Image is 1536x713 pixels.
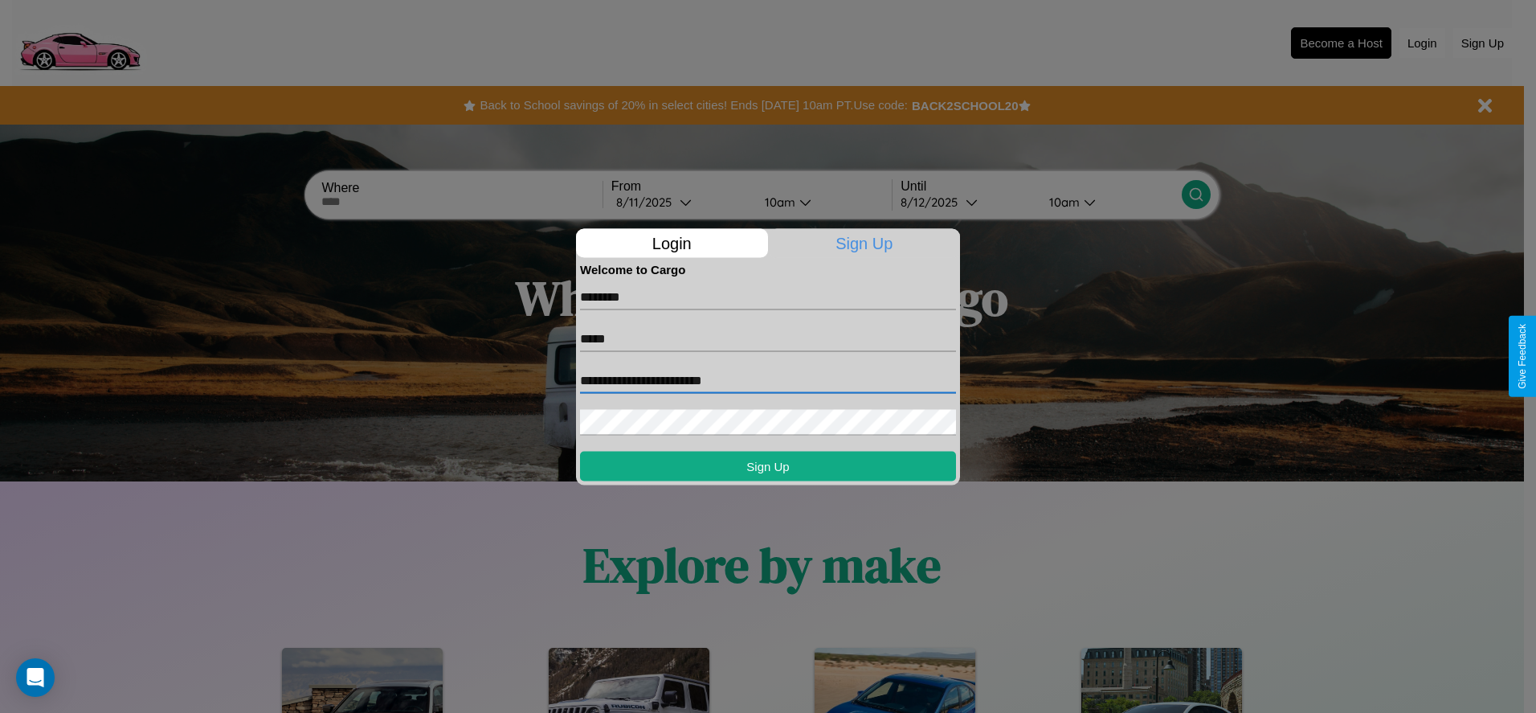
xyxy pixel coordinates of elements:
[769,228,961,257] p: Sign Up
[16,658,55,697] div: Open Intercom Messenger
[576,228,768,257] p: Login
[580,262,956,276] h4: Welcome to Cargo
[580,451,956,481] button: Sign Up
[1517,324,1528,389] div: Give Feedback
